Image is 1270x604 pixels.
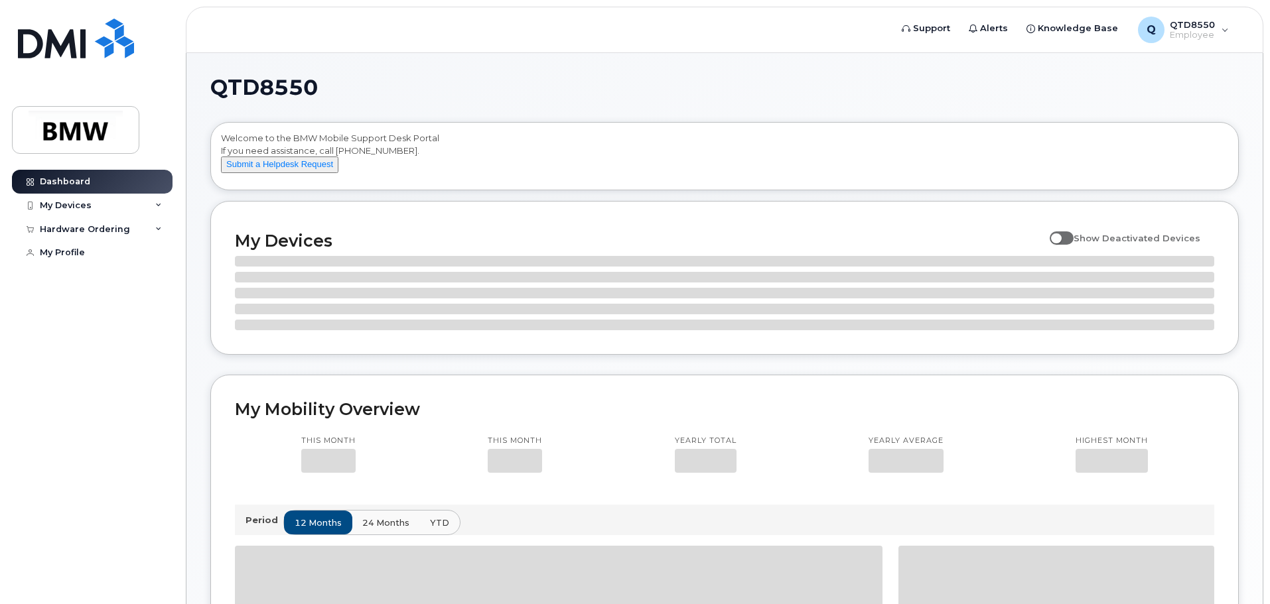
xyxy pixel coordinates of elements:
[430,516,449,529] span: YTD
[1076,436,1148,446] p: Highest month
[1074,233,1200,243] span: Show Deactivated Devices
[221,158,338,169] a: Submit a Helpdesk Request
[210,78,318,97] span: QTD8550
[221,132,1228,185] div: Welcome to the BMW Mobile Support Desk Portal If you need assistance, call [PHONE_NUMBER].
[362,516,409,529] span: 24 months
[235,399,1214,419] h2: My Mobility Overview
[869,436,944,446] p: Yearly average
[235,231,1043,251] h2: My Devices
[301,436,356,446] p: This month
[488,436,542,446] p: This month
[675,436,737,446] p: Yearly total
[221,156,338,173] button: Submit a Helpdesk Request
[246,514,283,526] p: Period
[1050,225,1060,236] input: Show Deactivated Devices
